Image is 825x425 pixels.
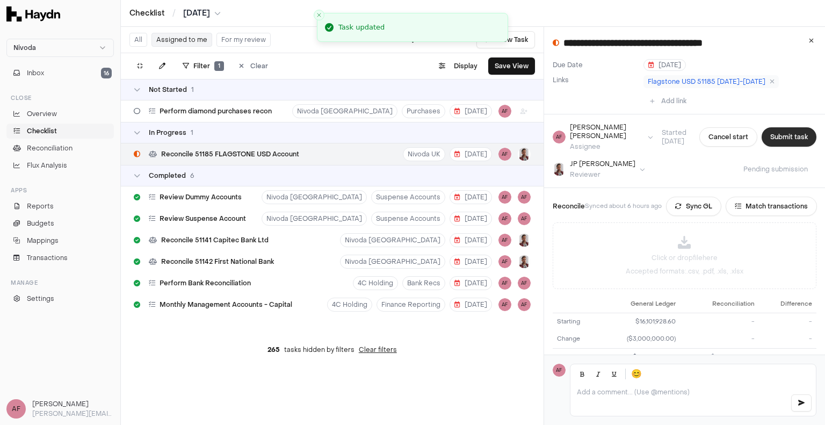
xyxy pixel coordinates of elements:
[191,128,193,137] span: 1
[602,353,676,362] div: $13,101,928.60
[450,190,492,204] button: [DATE]
[498,148,511,161] span: AF
[6,291,114,306] a: Settings
[161,150,299,159] span: Reconcile 51185 FLAGSTONE USD Account
[518,277,531,290] button: AF
[518,191,531,204] button: AF
[27,143,73,153] span: Reconciliation
[498,212,511,225] button: AF
[553,76,569,84] label: Links
[160,193,242,201] span: Review Dummy Accounts
[454,279,487,287] span: [DATE]
[488,57,535,75] button: Save View
[575,366,590,381] button: Bold (Ctrl+B)
[759,296,816,313] th: Difference
[6,6,60,21] img: Haydn Logo
[553,330,598,348] td: Change
[751,318,755,326] span: -
[631,368,642,380] span: 😊
[602,335,676,344] div: ($3,000,000.00)
[598,296,680,313] th: General Ledger
[216,33,271,47] button: For my review
[214,61,224,71] span: 1
[454,214,487,223] span: [DATE]
[340,255,445,269] button: Nivoda [GEOGRAPHIC_DATA]
[450,255,492,269] button: [DATE]
[359,345,397,354] button: Clear filters
[809,318,812,326] span: -
[6,66,114,81] button: Inbox16
[735,165,816,174] span: Pending submission
[27,68,44,78] span: Inbox
[32,409,114,419] p: [PERSON_NAME][EMAIL_ADDRESS][DOMAIN_NAME]
[27,126,57,136] span: Checklist
[149,85,187,94] span: Not Started
[653,128,695,146] span: Started [DATE]
[6,141,114,156] a: Reconciliation
[518,255,531,268] button: JP Smit
[607,366,622,381] button: Underline (Ctrl+U)
[553,61,639,69] label: Due Date
[498,298,511,311] button: AF
[454,107,487,116] span: [DATE]
[6,250,114,265] a: Transactions
[262,190,367,204] button: Nivoda [GEOGRAPHIC_DATA]
[340,233,445,247] button: Nivoda [GEOGRAPHIC_DATA]
[432,57,484,75] button: Display
[498,191,511,204] span: AF
[371,190,445,204] button: Suspense Accounts
[6,158,114,173] a: Flux Analysis
[454,300,487,309] span: [DATE]
[292,104,397,118] button: Nivoda [GEOGRAPHIC_DATA]
[666,197,721,216] button: Sync GL
[454,257,487,266] span: [DATE]
[149,171,186,180] span: Completed
[498,234,511,247] button: AF
[129,8,221,19] nav: breadcrumb
[751,335,755,343] span: -
[553,201,585,211] h3: Reconcile
[518,234,531,247] img: JP Smit
[6,233,114,248] a: Mappings
[27,219,54,228] span: Budgets
[450,147,492,161] button: [DATE]
[160,279,251,287] span: Perform Bank Reconciliation
[6,182,114,199] div: Apps
[570,123,643,140] div: [PERSON_NAME] [PERSON_NAME]
[591,366,606,381] button: Italic (Ctrl+I)
[371,212,445,226] button: Suspense Accounts
[570,170,635,179] div: Reviewer
[570,160,635,168] div: JP [PERSON_NAME]
[151,33,212,47] button: Assigned to me
[160,300,292,309] span: Monthly Management Accounts - Capital
[553,123,653,151] button: AF[PERSON_NAME] [PERSON_NAME]Assignee
[450,298,492,312] button: [DATE]
[161,257,274,266] span: Reconcile 51142 First National Bank
[585,202,662,211] p: Synced about 6 hours ago
[498,277,511,290] button: AF
[518,298,531,311] button: AF
[27,253,68,263] span: Transactions
[6,106,114,121] a: Overview
[338,22,385,33] div: Task updated
[518,212,531,225] button: AF
[27,294,54,304] span: Settings
[553,160,645,179] button: JP SmitJP [PERSON_NAME]Reviewer
[648,61,681,69] span: [DATE]
[809,353,812,361] span: -
[450,104,492,118] button: [DATE]
[160,107,272,116] span: Perform diamond purchases recon
[190,171,194,180] span: 6
[643,92,693,110] button: Add link
[402,276,445,290] button: Bank Recs
[13,44,36,52] span: Nivoda
[570,142,643,151] div: Assignee
[518,148,531,161] img: JP Smit
[27,236,59,246] span: Mappings
[680,296,759,313] th: Reconciliation
[353,276,398,290] button: 4C Holding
